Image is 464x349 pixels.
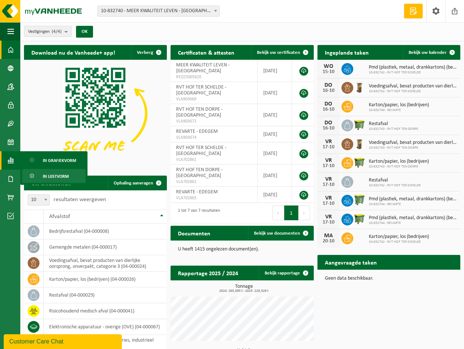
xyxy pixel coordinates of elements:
[369,221,457,225] span: 10-832744 - REVARTE
[321,233,336,239] div: MA
[321,201,336,206] div: 17-10
[171,45,242,59] h2: Certificaten & attesten
[258,165,292,187] td: [DATE]
[321,101,336,107] div: DO
[176,107,223,118] span: RVT HOF TEN DORPE - [GEOGRAPHIC_DATA]
[369,177,421,183] span: Restafval
[52,29,62,34] count: (4/4)
[4,333,123,349] iframe: chat widget
[171,226,218,240] h2: Documenten
[272,205,284,220] button: Previous
[28,195,49,205] span: 10
[176,96,252,102] span: VLA903669
[258,82,292,104] td: [DATE]
[131,45,166,60] button: Verberg
[369,127,418,131] span: 10-832743 - RVT HOF TEN DORPE
[43,169,69,183] span: In lijstvorm
[28,26,62,37] span: Vestigingen
[44,303,167,319] td: risicohoudend medisch afval (04-000041)
[321,120,336,126] div: DO
[321,82,336,88] div: DO
[174,205,220,221] div: 1 tot 7 van 7 resultaten
[284,205,299,220] button: 1
[257,50,300,55] span: Bekijk uw certificaten
[76,26,93,38] button: OK
[108,176,166,190] a: Ophaling aanvragen
[44,272,167,287] td: karton/papier, los (bedrijven) (04-000026)
[369,240,429,244] span: 10-832742 - RVT HOF TER SCHELDE
[176,145,226,156] span: RVT HOF TER SCHELDE - [GEOGRAPHIC_DATA]
[24,26,72,37] button: Vestigingen(4/4)
[98,6,219,16] span: 10-832740 - MEER KWALITEIT LEVEN - ANTWERPEN
[321,145,336,150] div: 17-10
[353,118,366,131] img: WB-1100-HPE-GN-50
[369,140,457,146] span: Voedingsafval, bevat producten van dierlijke oorsprong, onverpakt, categorie 3
[317,255,384,269] h2: Aangevraagde taken
[369,202,457,207] span: 10-832744 - REVARTE
[44,287,167,303] td: restafval (04-000029)
[49,214,70,220] span: Afvalstof
[174,284,313,293] h3: Tonnage
[369,234,429,240] span: Karton/papier, los (bedrijven)
[369,121,418,127] span: Restafval
[369,89,457,94] span: 10-832742 - RVT HOF TER SCHELDE
[137,50,153,55] span: Verberg
[176,167,223,179] span: RVT HOF TEN DORPE - [GEOGRAPHIC_DATA]
[369,183,421,188] span: 10-832742 - RVT HOF TER SCHELDE
[176,129,218,134] span: REVARTE - EDEGEM
[369,165,429,169] span: 10-832743 - RVT HOF TEN DORPE
[97,6,220,17] span: 10-832740 - MEER KWALITEIT LEVEN - ANTWERPEN
[321,220,336,225] div: 17-10
[44,255,167,272] td: voedingsafval, bevat producten van dierlijke oorsprong, onverpakt, categorie 3 (04-000024)
[369,70,457,75] span: 10-832742 - RVT HOF TER SCHELDE
[248,226,313,241] a: Bekijk uw documenten
[258,142,292,165] td: [DATE]
[43,153,76,167] span: In grafiekvorm
[321,69,336,75] div: 15-10
[258,126,292,142] td: [DATE]
[258,60,292,82] td: [DATE]
[54,197,106,203] label: resultaten weergeven
[321,158,336,163] div: VR
[251,45,313,60] a: Bekijk uw certificaten
[369,102,429,108] span: Karton/papier, los (bedrijven)
[171,266,245,280] h2: Rapportage 2025 / 2024
[353,194,366,206] img: WB-0770-HPE-GN-50
[353,156,366,169] img: WB-1100-HPE-GN-50
[317,45,376,59] h2: Ingeplande taken
[353,212,366,225] img: WB-1100-HPE-GN-50
[176,179,252,185] span: VLA702862
[325,276,453,281] p: Geen data beschikbaar.
[353,81,366,93] img: WB-0140-HPE-BN-01
[321,126,336,131] div: 16-10
[369,215,457,221] span: Pmd (plastiek, metaal, drankkartons) (bedrijven)
[176,157,252,163] span: VLA702861
[259,266,313,280] a: Bekijk rapportage
[44,239,167,255] td: gemengde metalen (04-000017)
[369,146,457,150] span: 10-832743 - RVT HOF TEN DORPE
[44,224,167,239] td: bedrijfsrestafval (04-000008)
[44,319,167,335] td: elektronische apparatuur - overige (OVE) (04-000067)
[409,50,447,55] span: Bekijk uw kalender
[114,181,153,186] span: Ophaling aanvragen
[321,88,336,93] div: 16-10
[369,159,429,165] span: Karton/papier, los (bedrijven)
[22,169,86,183] a: In lijstvorm
[321,107,336,112] div: 16-10
[321,195,336,201] div: VR
[176,62,230,74] span: MEER KWALITEIT LEVEN - [GEOGRAPHIC_DATA]
[176,135,252,141] span: VLA903674
[258,187,292,203] td: [DATE]
[403,45,460,60] a: Bekijk uw kalender
[321,182,336,187] div: 17-10
[28,194,50,205] span: 10
[321,239,336,244] div: 20-10
[24,60,167,167] img: Download de VHEPlus App
[353,137,366,150] img: WB-0140-HPE-BN-01
[176,189,218,195] span: REVARTE - EDEGEM
[321,163,336,169] div: 17-10
[321,63,336,69] div: WO
[22,153,86,167] a: In grafiekvorm
[321,176,336,182] div: VR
